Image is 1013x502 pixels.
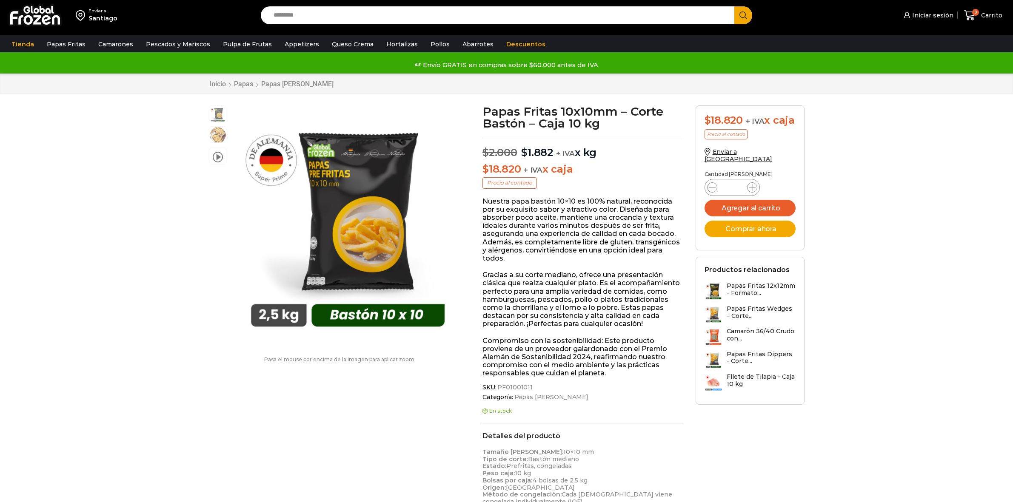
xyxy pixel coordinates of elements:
p: Precio al contado [482,177,537,188]
nav: Breadcrumb [209,80,334,88]
span: 9 [972,9,979,16]
a: Hortalizas [382,36,422,52]
strong: Bolsas por caja: [482,476,532,484]
span: SKU: [482,384,683,391]
span: $ [521,146,528,159]
a: Camarón 36/40 Crudo con... [705,328,796,346]
a: Inicio [209,80,226,88]
strong: Tamaño [PERSON_NAME]: [482,448,563,456]
a: Pescados y Mariscos [142,36,214,52]
h2: Detalles del producto [482,432,683,440]
h3: Papas Fritas 12x12mm - Formato... [727,282,796,297]
div: Enviar a [88,8,117,14]
img: address-field-icon.svg [76,8,88,23]
a: Pulpa de Frutas [219,36,276,52]
input: Product quantity [724,182,740,193]
p: Nuestra papa bastón 10×10 es 100% natural, reconocida por su exquisito sabor y atractivo color. D... [482,197,683,263]
div: x caja [705,114,796,127]
span: + IVA [556,149,575,158]
span: + IVA [524,166,542,174]
span: + IVA [746,117,765,125]
bdi: 18.820 [705,114,743,126]
a: Queso Crema [328,36,378,52]
span: $ [482,163,489,175]
strong: Peso caja: [482,469,515,477]
p: x kg [482,138,683,159]
button: Search button [734,6,752,24]
div: Santiago [88,14,117,23]
a: Iniciar sesión [902,7,953,24]
span: Categoría: [482,394,683,401]
p: Gracias a su corte mediano, ofrece una presentación clásica que realza cualquier plato. Es el aco... [482,271,683,328]
a: Filete de Tilapia - Caja 10 kg [705,373,796,391]
span: PF01001011 [496,384,533,391]
span: 10×10 [209,106,226,123]
a: Papas Fritas 12x12mm - Formato... [705,282,796,301]
p: Cantidad [PERSON_NAME] [705,171,796,177]
span: $ [482,146,489,159]
p: Precio al contado [705,129,748,139]
a: Papas [PERSON_NAME] [261,80,334,88]
a: Camarones [94,36,137,52]
span: $ [705,114,711,126]
a: Pollos [426,36,454,52]
a: Abarrotes [458,36,498,52]
a: Papas [234,80,254,88]
h3: Camarón 36/40 Crudo con... [727,328,796,342]
strong: Tipo de corte: [482,455,528,463]
h3: Filete de Tilapia - Caja 10 kg [727,373,796,388]
p: x caja [482,163,683,176]
a: Appetizers [280,36,323,52]
a: Descuentos [502,36,550,52]
p: Compromiso con la sostenibilidad: Este producto proviene de un proveedor galardonado con el Premi... [482,337,683,377]
strong: Método de congelación: [482,491,562,498]
button: Agregar al carrito [705,200,796,216]
button: Comprar ahora [705,221,796,237]
a: Papas [PERSON_NAME] [513,394,588,401]
bdi: 2.000 [482,146,517,159]
a: Enviar a [GEOGRAPHIC_DATA] [705,148,773,163]
h1: Papas Fritas 10x10mm – Corte Bastón – Caja 10 kg [482,105,683,129]
span: Carrito [979,11,1002,20]
a: Tienda [7,36,38,52]
h3: Papas Fritas Wedges – Corte... [727,305,796,320]
strong: Estado: [482,462,506,470]
a: Papas Fritas Wedges – Corte... [705,305,796,323]
a: Papas Fritas Dippers - Corte... [705,351,796,369]
span: Iniciar sesión [910,11,953,20]
a: 9 Carrito [962,6,1004,26]
p: Pasa el mouse por encima de la imagen para aplicar zoom [209,357,470,363]
bdi: 18.820 [482,163,521,175]
h3: Papas Fritas Dippers - Corte... [727,351,796,365]
bdi: 1.882 [521,146,553,159]
strong: Origen: [482,484,506,491]
p: En stock [482,408,683,414]
h2: Productos relacionados [705,266,790,274]
span: 10×10 [209,127,226,144]
a: Papas Fritas [43,36,90,52]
